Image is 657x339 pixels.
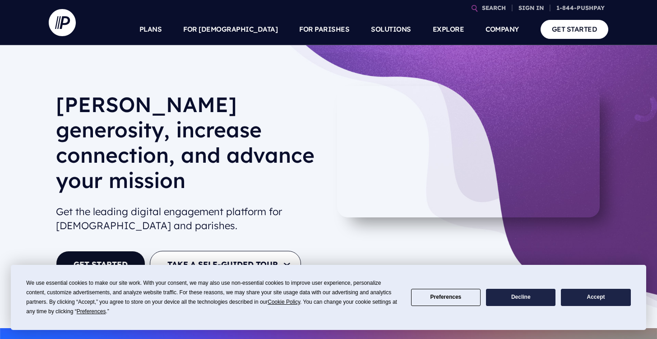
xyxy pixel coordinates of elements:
[183,14,278,45] a: FOR [DEMOGRAPHIC_DATA]
[77,308,106,315] span: Preferences
[541,20,609,38] a: GET STARTED
[56,251,145,278] a: GET STARTED
[371,14,411,45] a: SOLUTIONS
[433,14,464,45] a: EXPLORE
[268,299,300,305] span: Cookie Policy
[26,278,400,316] div: We use essential cookies to make our site work. With your consent, we may also use non-essential ...
[486,14,519,45] a: COMPANY
[56,201,321,236] h2: Get the leading digital engagement platform for [DEMOGRAPHIC_DATA] and parishes.
[150,251,301,278] button: TAKE A SELF-GUIDED TOUR
[486,289,555,306] button: Decline
[11,265,646,330] div: Cookie Consent Prompt
[139,14,162,45] a: PLANS
[56,92,321,200] h1: [PERSON_NAME] generosity, increase connection, and advance your mission
[411,289,481,306] button: Preferences
[561,289,630,306] button: Accept
[299,14,349,45] a: FOR PARISHES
